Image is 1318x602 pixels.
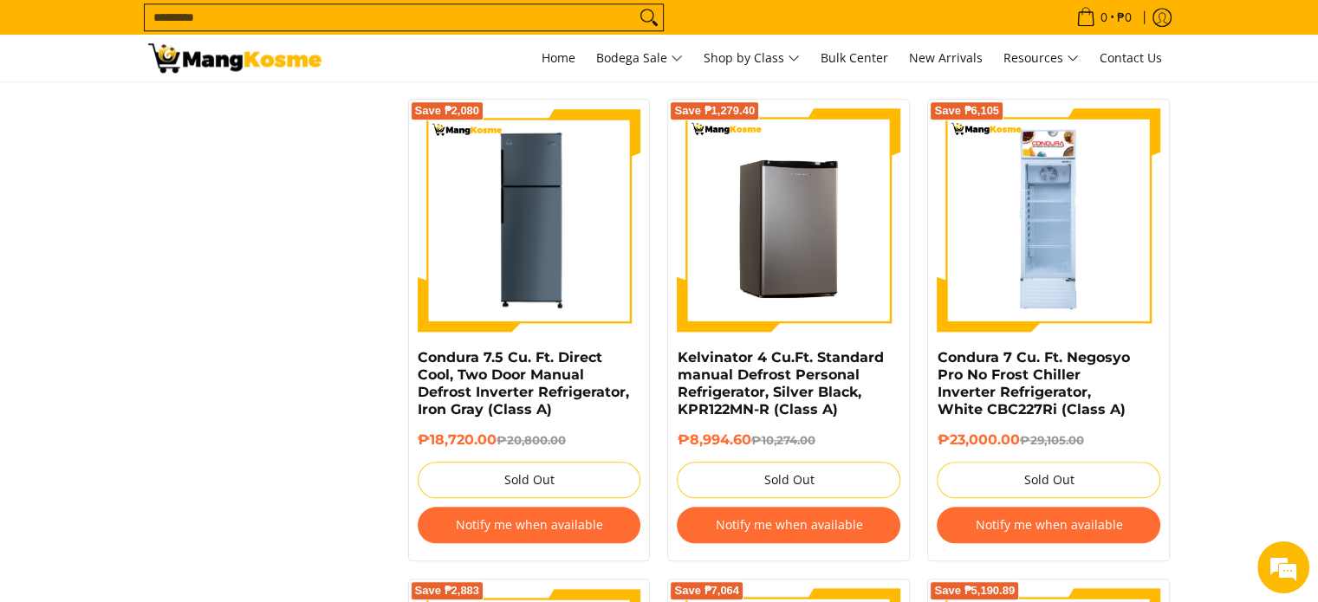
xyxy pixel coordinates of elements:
[937,349,1129,418] a: Condura 7 Cu. Ft. Negosyo Pro No Frost Chiller Inverter Refrigerator, White CBC227Ri (Class A)
[1003,48,1079,69] span: Resources
[677,108,900,332] img: Kelvinator 4 Cu.Ft. Standard manual Defrost Personal Refrigerator, Silver Black, KPR122MN-R (Clas...
[284,9,326,50] div: Minimize live chat window
[704,48,800,69] span: Shop by Class
[695,35,808,81] a: Shop by Class
[148,43,321,73] img: Bodega Sale Refrigerator l Mang Kosme: Home Appliances Warehouse Sale
[1098,11,1110,23] span: 0
[937,462,1160,498] button: Sold Out
[750,433,815,447] del: ₱10,274.00
[1019,433,1083,447] del: ₱29,105.00
[635,4,663,30] button: Search
[588,35,691,81] a: Bodega Sale
[934,106,999,116] span: Save ₱6,105
[677,507,900,543] button: Notify me when available
[677,431,900,449] h6: ₱8,994.60
[596,48,683,69] span: Bodega Sale
[418,349,629,418] a: Condura 7.5 Cu. Ft. Direct Cool, Two Door Manual Defrost Inverter Refrigerator, Iron Gray (Class A)
[418,431,641,449] h6: ₱18,720.00
[821,49,888,66] span: Bulk Center
[934,586,1015,596] span: Save ₱5,190.89
[1091,35,1171,81] a: Contact Us
[909,49,983,66] span: New Arrivals
[677,349,883,418] a: Kelvinator 4 Cu.Ft. Standard manual Defrost Personal Refrigerator, Silver Black, KPR122MN-R (Clas...
[418,108,641,332] img: condura-direct-cool-7.5-cubic-feet-2-door-manual-defrost-inverter-ref-iron-gray-full-view-mang-kosme
[937,431,1160,449] h6: ₱23,000.00
[533,35,584,81] a: Home
[995,35,1088,81] a: Resources
[812,35,897,81] a: Bulk Center
[418,507,641,543] button: Notify me when available
[937,507,1160,543] button: Notify me when available
[415,106,480,116] span: Save ₱2,080
[1100,49,1162,66] span: Contact Us
[1114,11,1134,23] span: ₱0
[497,433,566,447] del: ₱20,800.00
[1071,8,1137,27] span: •
[674,586,739,596] span: Save ₱7,064
[542,49,575,66] span: Home
[101,187,239,362] span: We're online!
[339,35,1171,81] nav: Main Menu
[677,462,900,498] button: Sold Out
[415,586,480,596] span: Save ₱2,883
[937,108,1160,332] img: Condura 7 Cu. Ft. Negosyo Pro No Frost Chiller Inverter Refrigerator, White CBC227Ri (Class A)
[9,411,330,471] textarea: Type your message and hit 'Enter'
[674,106,755,116] span: Save ₱1,279.40
[418,462,641,498] button: Sold Out
[900,35,991,81] a: New Arrivals
[90,97,291,120] div: Chat with us now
